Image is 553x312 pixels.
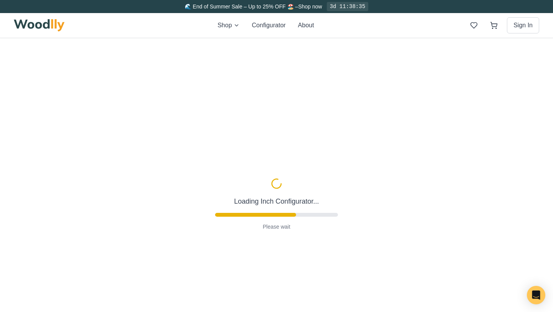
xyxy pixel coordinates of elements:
[298,21,314,30] button: About
[14,19,65,32] img: Woodlly
[327,2,368,11] div: 3d 11:38:35
[185,3,298,10] span: 🌊 End of Summer Sale – Up to 25% OFF 🏖️ –
[217,21,239,30] button: Shop
[234,158,319,169] p: Loading Inch Configurator...
[507,17,539,33] button: Sign In
[263,185,290,193] p: Please wait
[527,286,545,304] div: Open Intercom Messenger
[298,3,322,10] a: Shop now
[252,21,286,30] button: Configurator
